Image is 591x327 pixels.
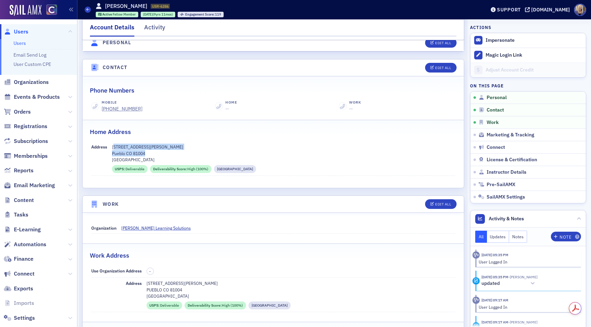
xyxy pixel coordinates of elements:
span: Connect [14,270,35,278]
a: [PERSON_NAME] Learning Solutions [121,225,196,231]
span: Address [126,280,142,286]
span: Alexandria Romero [508,320,537,325]
span: Registrations [14,123,47,130]
a: Reports [4,167,34,174]
a: Active Fellow Member [98,12,136,17]
span: Activity & Notes [489,215,524,222]
p: [GEOGRAPHIC_DATA] [112,156,456,163]
a: Exports [4,285,33,292]
div: [DOMAIN_NAME] [531,7,570,13]
span: Pre-SailAMX [487,182,515,188]
div: Support [497,7,521,13]
div: (9yrs 11mos) [143,12,173,17]
span: Alexandria Romero [508,275,537,279]
div: Deliverability Score: High (100%) [185,301,246,309]
a: Imports [4,299,34,307]
div: Update [472,277,480,285]
span: Reports [14,167,34,174]
div: Residential Street [214,165,256,173]
div: Magic Login Link [486,52,582,58]
span: Galasso Learning Solutions [121,225,191,231]
div: 119 [185,13,222,17]
a: Content [4,196,34,204]
div: Mobile [102,100,142,105]
span: Connect [487,144,505,151]
div: Account Details [90,23,134,37]
button: Note [551,232,581,241]
a: Organizations [4,78,49,86]
div: 2015-11-02 00:00:00 [141,12,175,17]
h2: Home Address [90,127,131,136]
button: All [475,231,487,243]
button: Edit All [425,63,456,73]
a: Connect [4,270,35,278]
h4: Personal [103,39,131,46]
span: USPS : [115,166,125,172]
a: Adjust Account Credit [470,62,586,77]
a: Tasks [4,211,28,219]
span: Address [91,144,107,150]
span: Events & Products [14,93,60,101]
div: Edit All [435,66,451,70]
span: Automations [14,241,46,248]
div: Activity [472,297,480,304]
button: Magic Login Link [470,48,586,62]
div: Engagement Score: 119 [178,12,224,17]
span: Engagement Score : [185,12,215,17]
h2: Work Address [90,251,129,260]
div: [PHONE_NUMBER] [102,105,142,113]
span: E-Learning [14,226,41,233]
a: Settings [4,314,35,322]
a: Orders [4,108,31,116]
div: Work [349,100,361,105]
button: Edit All [425,38,456,48]
p: [STREET_ADDRESS][PERSON_NAME] [112,144,456,150]
div: Active: Active: Fellow Member [96,12,139,17]
a: Email Send Log [13,52,46,58]
span: Personal [487,95,507,101]
div: User Logged In [479,304,576,310]
time: 9/23/2025 09:17 AM [481,320,508,325]
h4: Actions [470,24,491,30]
span: Finance [14,255,34,263]
span: Memberships [14,152,48,160]
button: Updates [487,231,509,243]
a: Email Marketing [4,182,55,189]
a: Users [13,40,26,46]
a: Automations [4,241,46,248]
a: Registrations [4,123,47,130]
span: License & Certification [487,157,537,163]
time: 10/9/2025 05:35 PM [481,252,508,257]
span: Orders [14,108,31,116]
h4: On this page [470,83,586,89]
p: PUEBLO CO 81004 [147,287,456,293]
span: – [149,269,151,274]
h4: Contact [103,64,128,71]
h5: updated [481,280,500,287]
div: USPS: Deliverable [147,301,182,309]
span: Active [102,12,113,17]
p: [GEOGRAPHIC_DATA] [147,293,456,299]
div: Note [560,235,571,239]
div: Home [225,100,237,105]
div: Adjust Account Credit [486,67,582,73]
a: View Homepage [41,4,57,16]
span: Organizations [14,78,49,86]
a: Users [4,28,28,36]
span: Use Organization Address [91,268,142,273]
span: [DATE] [143,12,153,17]
span: Work [487,119,499,126]
a: E-Learning [4,226,41,233]
a: SailAMX [10,5,41,16]
button: [DOMAIN_NAME] [525,7,572,12]
a: Memberships [4,152,48,160]
span: Deliverability Score : [153,166,188,172]
a: User Custom CPE [13,61,51,67]
p: Pueblo CO 81004 [112,150,456,156]
p: [STREET_ADDRESS][PERSON_NAME] [147,280,456,286]
div: Edit All [435,41,451,45]
span: USPS : [149,303,160,308]
span: Marketing & Tracking [487,132,534,138]
span: Exports [14,285,33,292]
span: — [225,106,229,112]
